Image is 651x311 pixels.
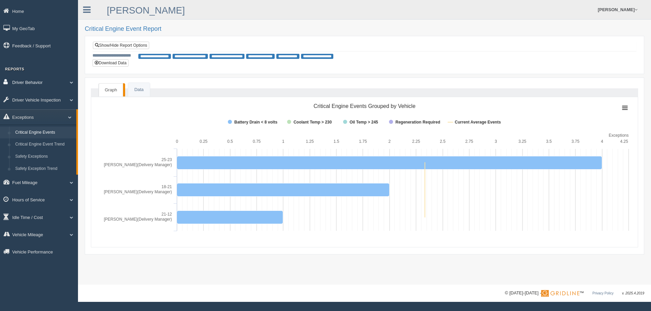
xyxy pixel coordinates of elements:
[541,290,579,297] img: Gridline
[350,120,378,125] tspan: Oil Temp > 245
[495,139,497,144] text: 3
[161,212,172,217] tspan: 21-12
[176,139,178,144] text: 0
[388,139,391,144] text: 2
[107,5,185,16] a: [PERSON_NAME]
[104,217,172,222] tspan: [PERSON_NAME](Delivery Manager)
[334,139,339,144] text: 1.5
[253,139,261,144] text: 0.75
[359,139,367,144] text: 1.75
[412,139,420,144] text: 2.25
[620,139,628,144] text: 4.25
[128,83,150,97] a: Data
[12,163,76,175] a: Safety Exception Trend
[592,291,613,295] a: Privacy Policy
[546,139,552,144] text: 3.5
[306,139,314,144] text: 1.25
[294,120,332,125] tspan: Coolant Temp > 230
[282,139,284,144] text: 1
[161,184,172,189] tspan: 18-21
[12,127,76,139] a: Critical Engine Events
[395,120,440,125] tspan: Regeneration Required
[12,151,76,163] a: Safety Exceptions
[601,139,603,144] text: 4
[93,59,129,67] button: Download Data
[99,83,123,97] a: Graph
[609,133,629,138] tspan: Exceptions
[227,139,233,144] text: 0.5
[465,139,473,144] text: 2.75
[85,26,644,32] h2: Critical Engine Event Report
[518,139,527,144] text: 3.25
[200,139,208,144] text: 0.25
[104,190,172,194] tspan: [PERSON_NAME](Delivery Manager)
[161,157,172,162] tspan: 25-23
[12,138,76,151] a: Critical Engine Event Trend
[93,42,149,49] a: Show/Hide Report Options
[314,103,416,109] tspan: Critical Engine Events Grouped by Vehicle
[104,162,172,167] tspan: [PERSON_NAME](Delivery Manager)
[440,139,446,144] text: 2.5
[505,290,644,297] div: © [DATE]-[DATE] - ™
[234,120,277,125] tspan: Battery Drain < 8 volts
[572,139,580,144] text: 3.75
[455,120,501,125] tspan: Current Average Events
[622,291,644,295] span: v. 2025.4.2019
